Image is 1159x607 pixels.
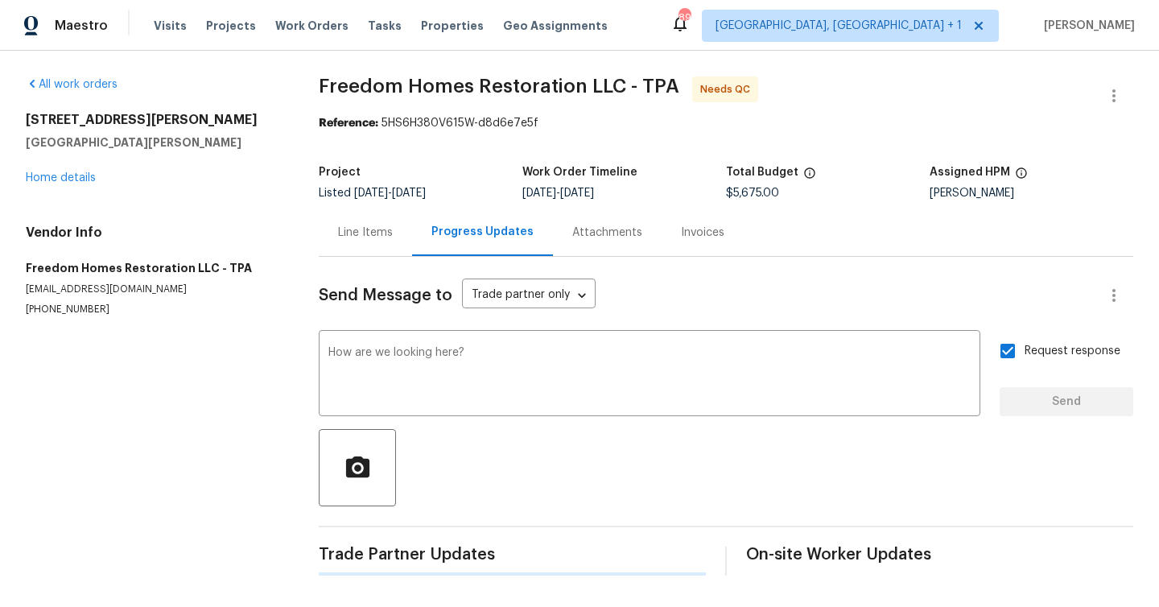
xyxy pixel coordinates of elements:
[746,547,1133,563] span: On-site Worker Updates
[368,20,402,31] span: Tasks
[1025,343,1120,360] span: Request response
[319,547,706,563] span: Trade Partner Updates
[319,115,1133,131] div: 5HS6H380V615W-d8d6e7e5f
[522,188,556,199] span: [DATE]
[354,188,426,199] span: -
[803,167,816,188] span: The total cost of line items that have been proposed by Opendoor. This sum includes line items th...
[700,81,757,97] span: Needs QC
[431,224,534,240] div: Progress Updates
[26,260,280,276] h5: Freedom Homes Restoration LLC - TPA
[154,18,187,34] span: Visits
[338,225,393,241] div: Line Items
[319,167,361,178] h5: Project
[206,18,256,34] span: Projects
[328,347,971,403] textarea: How are we looking here?
[726,188,779,199] span: $5,675.00
[319,287,452,303] span: Send Message to
[275,18,349,34] span: Work Orders
[930,188,1133,199] div: [PERSON_NAME]
[522,188,594,199] span: -
[26,225,280,241] h4: Vendor Info
[560,188,594,199] span: [DATE]
[26,283,280,296] p: [EMAIL_ADDRESS][DOMAIN_NAME]
[716,18,962,34] span: [GEOGRAPHIC_DATA], [GEOGRAPHIC_DATA] + 1
[26,303,280,316] p: [PHONE_NUMBER]
[55,18,108,34] span: Maestro
[1037,18,1135,34] span: [PERSON_NAME]
[503,18,608,34] span: Geo Assignments
[26,134,280,151] h5: [GEOGRAPHIC_DATA][PERSON_NAME]
[572,225,642,241] div: Attachments
[354,188,388,199] span: [DATE]
[726,167,798,178] h5: Total Budget
[319,118,378,129] b: Reference:
[678,10,690,26] div: 89
[421,18,484,34] span: Properties
[319,76,679,96] span: Freedom Homes Restoration LLC - TPA
[1015,167,1028,188] span: The hpm assigned to this work order.
[319,188,426,199] span: Listed
[930,167,1010,178] h5: Assigned HPM
[681,225,724,241] div: Invoices
[26,112,280,128] h2: [STREET_ADDRESS][PERSON_NAME]
[392,188,426,199] span: [DATE]
[522,167,637,178] h5: Work Order Timeline
[26,79,118,90] a: All work orders
[26,172,96,184] a: Home details
[462,283,596,309] div: Trade partner only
